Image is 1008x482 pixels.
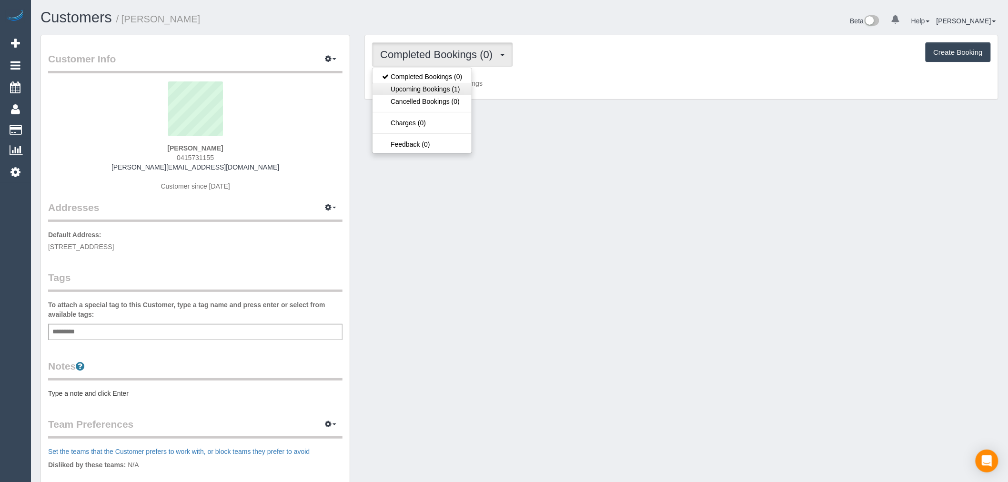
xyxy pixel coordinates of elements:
[48,417,343,439] legend: Team Preferences
[864,15,879,28] img: New interface
[48,448,310,455] a: Set the teams that the Customer prefers to work with, or block teams they prefer to avoid
[116,14,201,24] small: / [PERSON_NAME]
[926,42,991,62] button: Create Booking
[911,17,930,25] a: Help
[372,42,513,67] button: Completed Bookings (0)
[6,10,25,23] img: Automaid Logo
[373,117,472,129] a: Charges (0)
[111,163,279,171] a: [PERSON_NAME][EMAIL_ADDRESS][DOMAIN_NAME]
[40,9,112,26] a: Customers
[48,300,343,319] label: To attach a special tag to this Customer, type a tag name and press enter or select from availabl...
[48,271,343,292] legend: Tags
[167,144,223,152] strong: [PERSON_NAME]
[373,70,472,83] a: Completed Bookings (0)
[161,182,230,190] span: Customer since [DATE]
[976,450,998,472] div: Open Intercom Messenger
[177,154,214,161] span: 0415731155
[48,359,343,381] legend: Notes
[373,95,472,108] a: Cancelled Bookings (0)
[373,83,472,95] a: Upcoming Bookings (1)
[373,138,472,151] a: Feedback (0)
[850,17,880,25] a: Beta
[48,389,343,398] pre: Type a note and click Enter
[48,230,101,240] label: Default Address:
[48,460,126,470] label: Disliked by these teams:
[372,79,991,88] p: Customer has 0 Completed Bookings
[380,49,497,60] span: Completed Bookings (0)
[128,461,139,469] span: N/A
[48,243,114,251] span: [STREET_ADDRESS]
[937,17,996,25] a: [PERSON_NAME]
[48,52,343,73] legend: Customer Info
